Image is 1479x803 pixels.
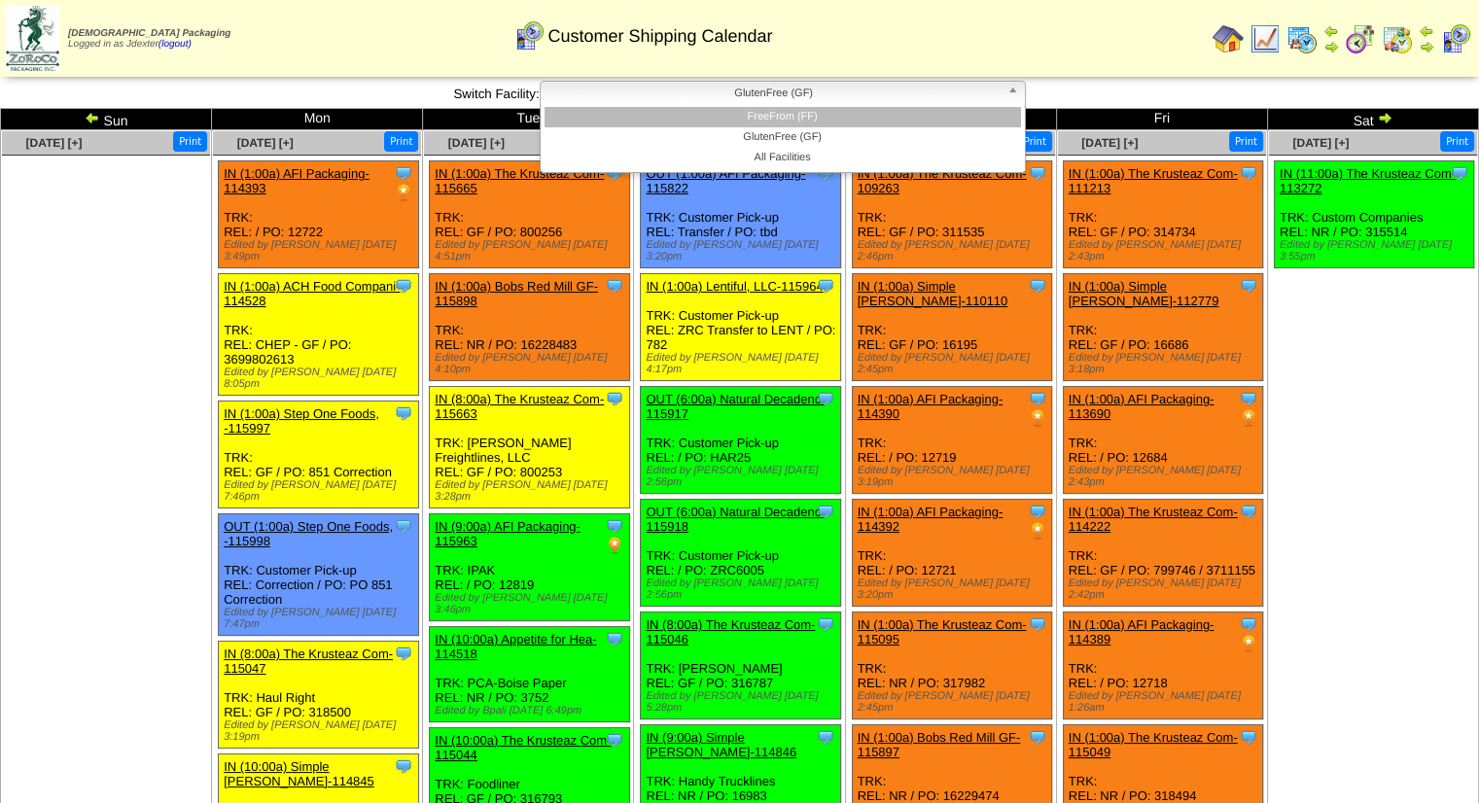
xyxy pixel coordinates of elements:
div: TRK: IPAK REL: / PO: 12819 [430,514,630,621]
button: Print [173,131,207,152]
button: Print [1440,131,1474,152]
img: calendarprod.gif [1286,23,1318,54]
div: TRK: REL: GF / PO: 311535 [852,161,1052,268]
a: IN (1:00a) The Krusteaz Com-109263 [858,166,1027,195]
a: [DATE] [+] [237,136,294,150]
img: Tooltip [394,163,413,183]
span: Customer Shipping Calendar [547,26,772,47]
div: Edited by [PERSON_NAME] [DATE] 3:28pm [435,479,629,503]
div: TRK: REL: / PO: 12718 [1063,612,1263,719]
img: Tooltip [1028,727,1047,747]
a: [DATE] [+] [25,136,82,150]
a: IN (1:00a) AFI Packaging-114389 [1069,617,1215,646]
a: OUT (1:00a) AFI Packaging-115822 [646,166,805,195]
img: Tooltip [1028,276,1047,296]
img: Tooltip [394,276,413,296]
img: Tooltip [816,389,835,408]
span: [DATE] [+] [448,136,505,150]
div: TRK: REL: CHEP - GF / PO: 3699802613 [219,274,419,396]
a: IN (1:00a) The Krusteaz Com-115095 [858,617,1027,646]
td: Sat [1267,109,1478,130]
div: TRK: REL: GF / PO: 314734 [1063,161,1263,268]
div: Edited by [PERSON_NAME] [DATE] 3:49pm [224,239,418,262]
div: Edited by [PERSON_NAME] [DATE] 2:45pm [858,352,1052,375]
button: Print [1229,131,1263,152]
div: TRK: REL: / PO: 12721 [852,500,1052,607]
div: Edited by [PERSON_NAME] [DATE] 7:47pm [224,607,418,630]
a: IN (1:00a) The Krusteaz Com-111213 [1069,166,1238,195]
img: Tooltip [1239,276,1258,296]
div: TRK: REL: GF / PO: 799746 / 3711155 [1063,500,1263,607]
img: arrowright.gif [1323,39,1339,54]
img: Tooltip [394,403,413,423]
img: Tooltip [605,629,624,648]
img: arrowright.gif [1377,110,1392,125]
a: IN (1:00a) Lentiful, LLC-115964 [646,279,823,294]
a: IN (1:00a) Bobs Red Mill GF-115897 [858,730,1021,759]
a: IN (1:00a) The Krusteaz Com-114222 [1069,505,1238,534]
div: Edited by [PERSON_NAME] [DATE] 3:19pm [858,465,1052,488]
img: Tooltip [816,502,835,521]
img: home.gif [1213,23,1244,54]
div: TRK: REL: GF / PO: 16195 [852,274,1052,381]
img: Tooltip [816,614,835,634]
a: (logout) [158,39,192,50]
a: IN (1:00a) The Krusteaz Com-115665 [435,166,604,195]
a: IN (1:00a) AFI Packaging-113690 [1069,392,1215,421]
span: Logged in as Jdexter [68,28,230,50]
div: Edited by [PERSON_NAME] [DATE] 2:56pm [646,577,840,601]
a: IN (1:00a) Step One Foods, -115997 [224,406,379,436]
a: [DATE] [+] [1081,136,1138,150]
img: Tooltip [1239,727,1258,747]
div: TRK: REL: GF / PO: 800256 [430,161,630,268]
img: arrowleft.gif [85,110,100,125]
a: IN (10:00a) Appetite for Hea-114518 [435,632,596,661]
td: Tue [423,109,634,130]
div: TRK: Haul Right REL: GF / PO: 318500 [219,642,419,749]
img: Tooltip [816,727,835,747]
img: PO [605,536,624,555]
img: calendarblend.gif [1345,23,1376,54]
img: calendarcustomer.gif [1440,23,1471,54]
div: TRK: REL: / PO: 12722 [219,161,419,268]
img: Tooltip [605,516,624,536]
td: Sun [1,109,212,130]
div: TRK: PCA-Boise Paper REL: NR / PO: 3752 [430,627,630,722]
div: TRK: Custom Companies REL: NR / PO: 315514 [1274,161,1474,268]
img: Tooltip [1239,163,1258,183]
div: Edited by [PERSON_NAME] [DATE] 2:45pm [858,690,1052,714]
div: TRK: REL: NR / PO: 317982 [852,612,1052,719]
a: IN (1:00a) AFI Packaging-114392 [858,505,1004,534]
div: Edited by [PERSON_NAME] [DATE] 2:43pm [1069,465,1263,488]
img: arrowright.gif [1419,39,1434,54]
li: All Facilities [545,148,1021,168]
div: TRK: REL: / PO: 12719 [852,387,1052,494]
img: Tooltip [1239,502,1258,521]
img: Tooltip [605,730,624,750]
div: TRK: REL: NR / PO: 16228483 [430,274,630,381]
div: Edited by [PERSON_NAME] [DATE] 3:20pm [646,239,840,262]
img: Tooltip [1028,163,1047,183]
div: TRK: REL: GF / PO: 851 Correction [219,401,419,508]
div: Edited by [PERSON_NAME] [DATE] 3:55pm [1280,239,1474,262]
a: IN (10:00a) Simple [PERSON_NAME]-114845 [224,759,374,788]
span: [DATE] [+] [1292,136,1349,150]
img: Tooltip [1239,389,1258,408]
li: FreeFrom (FF) [545,107,1021,127]
div: Edited by [PERSON_NAME] [DATE] 2:46pm [858,239,1052,262]
img: PO [394,183,413,202]
img: Tooltip [1239,614,1258,634]
a: IN (1:00a) Bobs Red Mill GF-115898 [435,279,598,308]
div: Edited by [PERSON_NAME] [DATE] 2:43pm [1069,239,1263,262]
img: Tooltip [394,756,413,776]
img: PO [1028,408,1047,428]
a: IN (9:00a) AFI Packaging-115963 [435,519,581,548]
a: OUT (6:00a) Natural Decadenc-115918 [646,505,825,534]
div: Edited by [PERSON_NAME] [DATE] 5:28pm [646,690,840,714]
img: calendarcustomer.gif [513,20,545,52]
img: Tooltip [394,644,413,663]
div: Edited by [PERSON_NAME] [DATE] 3:20pm [858,577,1052,601]
img: zoroco-logo-small.webp [6,6,59,71]
img: Tooltip [816,276,835,296]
